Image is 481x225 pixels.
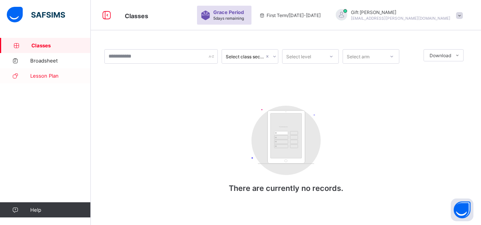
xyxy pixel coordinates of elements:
span: Grace Period [213,9,244,15]
span: Download [430,53,451,58]
span: Lesson Plan [30,73,91,79]
button: Open asap [451,198,473,221]
div: Gift Francis [328,9,467,22]
img: safsims [7,7,65,23]
span: Classes [125,12,148,20]
span: session/term information [259,12,321,18]
div: Select class section [226,54,264,59]
span: Broadsheet [30,58,91,64]
span: Classes [31,42,91,48]
p: There are currently no records. [210,184,362,193]
div: There are currently no records. [210,98,362,208]
span: Help [30,207,90,213]
span: Gift [PERSON_NAME] [351,9,450,15]
div: Select arm [347,49,369,64]
tspan: Customers [279,126,288,128]
span: [EMAIL_ADDRESS][PERSON_NAME][DOMAIN_NAME] [351,16,450,20]
div: Select level [286,49,311,64]
span: 5 days remaining [213,16,244,20]
img: sticker-purple.71386a28dfed39d6af7621340158ba97.svg [201,11,210,20]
